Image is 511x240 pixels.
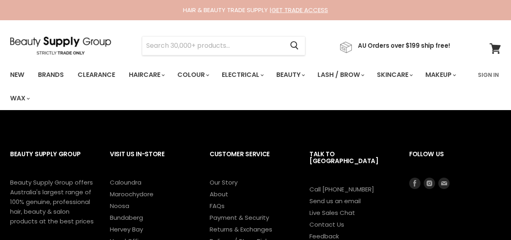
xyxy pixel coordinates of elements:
[210,213,269,222] a: Payment & Security
[309,220,344,229] a: Contact Us
[71,66,121,83] a: Clearance
[4,66,30,83] a: New
[409,144,501,178] h2: Follow us
[309,144,393,185] h2: Talk to [GEOGRAPHIC_DATA]
[270,66,310,83] a: Beauty
[32,66,70,83] a: Brands
[419,66,461,83] a: Makeup
[210,144,293,178] h2: Customer Service
[210,190,228,198] a: About
[311,66,369,83] a: Lash / Brow
[110,178,141,187] a: Caloundra
[216,66,269,83] a: Electrical
[171,66,214,83] a: Colour
[142,36,305,55] form: Product
[110,213,143,222] a: Bundaberg
[210,202,225,210] a: FAQs
[473,66,504,83] a: Sign In
[123,66,170,83] a: Haircare
[110,202,129,210] a: Noosa
[309,185,374,193] a: Call [PHONE_NUMBER]
[309,208,355,217] a: Live Sales Chat
[10,144,94,178] h2: Beauty Supply Group
[210,178,238,187] a: Our Story
[142,36,284,55] input: Search
[210,225,272,234] a: Returns & Exchanges
[110,144,193,178] h2: Visit Us In-Store
[10,178,94,226] p: Beauty Supply Group offers Australia's largest range of 100% genuine, professional hair, beauty &...
[309,197,361,205] a: Send us an email
[4,63,473,110] ul: Main menu
[110,190,154,198] a: Maroochydore
[284,36,305,55] button: Search
[271,6,328,14] a: GET TRADE ACCESS
[110,225,143,234] a: Hervey Bay
[371,66,418,83] a: Skincare
[4,90,35,107] a: Wax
